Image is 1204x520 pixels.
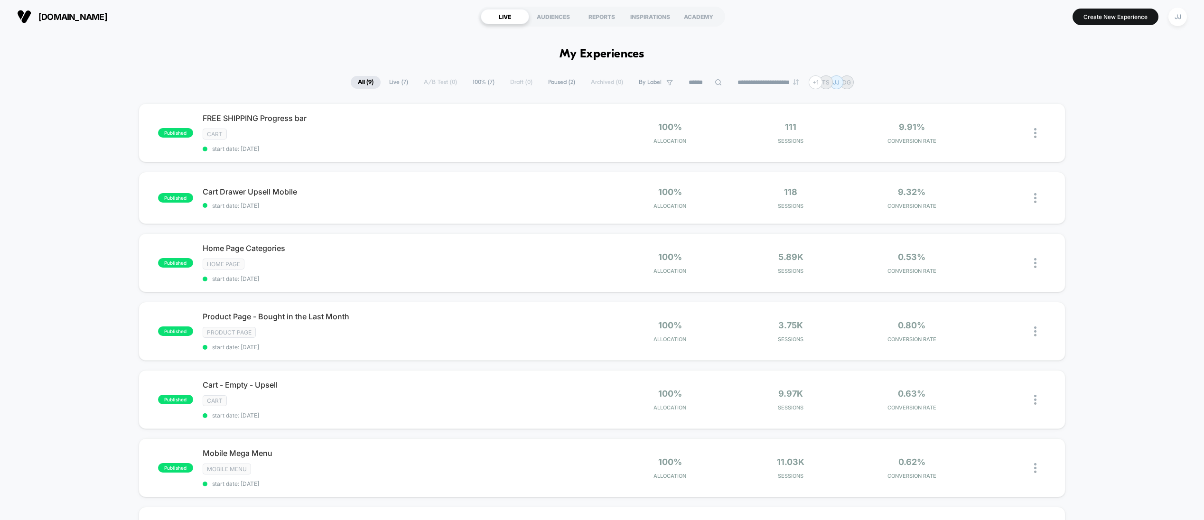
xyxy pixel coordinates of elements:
[733,138,849,144] span: Sessions
[203,412,602,419] span: start date: [DATE]
[1034,326,1036,336] img: close
[639,79,662,86] span: By Label
[854,138,970,144] span: CONVERSION RATE
[351,76,381,89] span: All ( 9 )
[778,252,803,262] span: 5.89k
[898,252,925,262] span: 0.53%
[674,9,723,24] div: ACADEMY
[382,76,415,89] span: Live ( 7 )
[466,76,502,89] span: 100% ( 7 )
[203,312,602,321] span: Product Page - Bought in the Last Month
[203,275,602,282] span: start date: [DATE]
[854,203,970,209] span: CONVERSION RATE
[203,113,602,123] span: FREE SHIPPING Progress bar
[809,75,822,89] div: + 1
[658,252,682,262] span: 100%
[733,268,849,274] span: Sessions
[158,463,193,473] span: published
[481,9,529,24] div: LIVE
[203,395,227,406] span: CART
[653,336,686,343] span: Allocation
[785,122,796,132] span: 111
[578,9,626,24] div: REPORTS
[854,473,970,479] span: CONVERSION RATE
[793,79,799,85] img: end
[1166,7,1190,27] button: JJ
[658,187,682,197] span: 100%
[14,9,110,24] button: [DOMAIN_NAME]
[1168,8,1187,26] div: JJ
[898,320,925,330] span: 0.80%
[158,258,193,268] span: published
[203,480,602,487] span: start date: [DATE]
[898,457,925,467] span: 0.62%
[658,320,682,330] span: 100%
[1034,395,1036,405] img: close
[842,79,851,86] p: DG
[203,380,602,390] span: Cart - Empty - Upsell
[653,138,686,144] span: Allocation
[203,129,227,139] span: CART
[38,12,107,22] span: [DOMAIN_NAME]
[560,47,644,61] h1: My Experiences
[158,193,193,203] span: published
[1034,463,1036,473] img: close
[1034,193,1036,203] img: close
[658,457,682,467] span: 100%
[898,187,925,197] span: 9.32%
[778,389,803,399] span: 9.97k
[653,473,686,479] span: Allocation
[203,327,256,338] span: Product Page
[784,187,797,197] span: 118
[653,268,686,274] span: Allocation
[653,404,686,411] span: Allocation
[203,448,602,458] span: Mobile Mega Menu
[833,79,840,86] p: JJ
[203,344,602,351] span: start date: [DATE]
[626,9,674,24] div: INSPIRATIONS
[158,395,193,404] span: published
[158,326,193,336] span: published
[17,9,31,24] img: Visually logo
[778,320,803,330] span: 3.75k
[203,145,602,152] span: start date: [DATE]
[203,259,244,269] span: Home Page
[203,202,602,209] span: start date: [DATE]
[733,336,849,343] span: Sessions
[822,79,830,86] p: TS
[203,187,602,196] span: Cart Drawer Upsell Mobile
[541,76,582,89] span: Paused ( 2 )
[898,389,925,399] span: 0.63%
[1034,128,1036,138] img: close
[899,122,925,132] span: 9.91%
[158,128,193,138] span: published
[733,203,849,209] span: Sessions
[777,457,804,467] span: 11.03k
[653,203,686,209] span: Allocation
[203,464,251,474] span: Mobile Menu
[854,404,970,411] span: CONVERSION RATE
[733,404,849,411] span: Sessions
[529,9,578,24] div: AUDIENCES
[854,268,970,274] span: CONVERSION RATE
[658,389,682,399] span: 100%
[1034,258,1036,268] img: close
[203,243,602,253] span: Home Page Categories
[658,122,682,132] span: 100%
[1073,9,1158,25] button: Create New Experience
[733,473,849,479] span: Sessions
[854,336,970,343] span: CONVERSION RATE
